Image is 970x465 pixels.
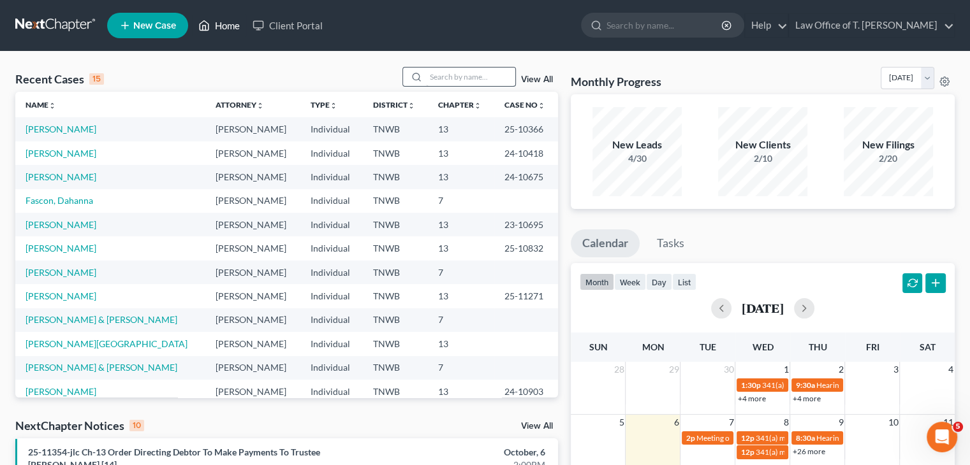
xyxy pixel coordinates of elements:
td: TNWB [363,380,428,403]
button: list [672,273,696,290]
a: [PERSON_NAME] [26,124,96,134]
td: 24-10903 [494,380,558,403]
a: [PERSON_NAME] [26,386,96,397]
span: 341(a) meeting for [PERSON_NAME] [755,447,878,457]
td: Individual [300,261,363,284]
td: 13 [428,165,494,189]
td: Individual [300,356,363,380]
span: 2 [837,362,844,377]
td: [PERSON_NAME] [205,356,300,380]
a: +26 more [792,447,825,456]
td: 13 [428,141,494,165]
span: 8:30a [795,433,814,443]
a: Tasks [645,229,696,257]
td: TNWB [363,284,428,308]
td: [PERSON_NAME] [205,284,300,308]
td: TNWB [363,117,428,141]
td: 24-10675 [494,165,558,189]
td: 7 [428,261,494,284]
span: Wed [752,341,773,352]
span: 12p [740,433,754,443]
span: 341(a) meeting for [PERSON_NAME] [761,380,885,390]
span: Mon [642,341,664,352]
td: 13 [428,236,494,260]
i: unfold_more [538,102,545,110]
div: October, 6 [381,446,545,459]
a: [PERSON_NAME] [26,219,96,230]
span: 28 [612,362,625,377]
span: Sun [589,341,607,352]
td: 25-10832 [494,236,558,260]
td: [PERSON_NAME] [205,117,300,141]
a: [PERSON_NAME] & [PERSON_NAME] [26,362,177,373]
button: week [614,273,646,290]
a: [PERSON_NAME][GEOGRAPHIC_DATA] [26,338,187,349]
div: 4/30 [592,152,682,165]
td: 25-10366 [494,117,558,141]
i: unfold_more [256,102,264,110]
span: 1:30p [740,380,760,390]
td: 13 [428,332,494,355]
td: TNWB [363,141,428,165]
td: TNWB [363,189,428,213]
span: 29 [667,362,680,377]
td: TNWB [363,213,428,236]
td: [PERSON_NAME] [205,141,300,165]
td: Individual [300,165,363,189]
a: Attorneyunfold_more [216,100,264,110]
td: TNWB [363,308,428,332]
td: 23-10695 [494,213,558,236]
td: TNWB [363,165,428,189]
td: [PERSON_NAME] [205,236,300,260]
span: 6 [672,415,680,430]
div: 15 [89,73,104,85]
iframe: Intercom live chat [927,422,957,452]
td: 13 [428,380,494,403]
a: Typeunfold_more [311,100,337,110]
div: 2/20 [844,152,933,165]
span: 9 [837,415,844,430]
span: 8 [782,415,790,430]
span: Tue [700,341,716,352]
td: 13 [428,284,494,308]
a: View All [521,75,553,84]
td: 25-11271 [494,284,558,308]
a: [PERSON_NAME] [26,171,96,182]
span: Meeting of Creditors for [PERSON_NAME] [696,433,837,443]
td: [PERSON_NAME] [205,332,300,355]
td: TNWB [363,261,428,284]
span: 10 [886,415,899,430]
span: Thu [808,341,827,352]
td: Individual [300,284,363,308]
td: TNWB [363,332,428,355]
span: 2p [686,433,694,443]
i: unfold_more [408,102,415,110]
a: [PERSON_NAME] [26,148,96,159]
span: 4 [947,362,955,377]
span: New Case [133,21,176,31]
div: 2/10 [718,152,807,165]
td: [PERSON_NAME] [205,165,300,189]
td: Individual [300,236,363,260]
span: 7 [727,415,735,430]
td: [PERSON_NAME] [205,189,300,213]
td: 24-10418 [494,141,558,165]
input: Search by name... [426,68,515,86]
a: +4 more [792,394,820,403]
td: TNWB [363,236,428,260]
i: unfold_more [330,102,337,110]
i: unfold_more [48,102,56,110]
div: New Clients [718,138,807,152]
div: New Leads [592,138,682,152]
a: Chapterunfold_more [438,100,481,110]
td: Individual [300,380,363,403]
td: Individual [300,189,363,213]
td: Individual [300,213,363,236]
span: Hearing for [PERSON_NAME] [816,433,915,443]
span: 341(a) meeting for [PERSON_NAME] [755,433,878,443]
a: View All [521,422,553,431]
a: Case Nounfold_more [504,100,545,110]
h3: Monthly Progress [571,74,661,89]
td: 7 [428,356,494,380]
span: 5 [617,415,625,430]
